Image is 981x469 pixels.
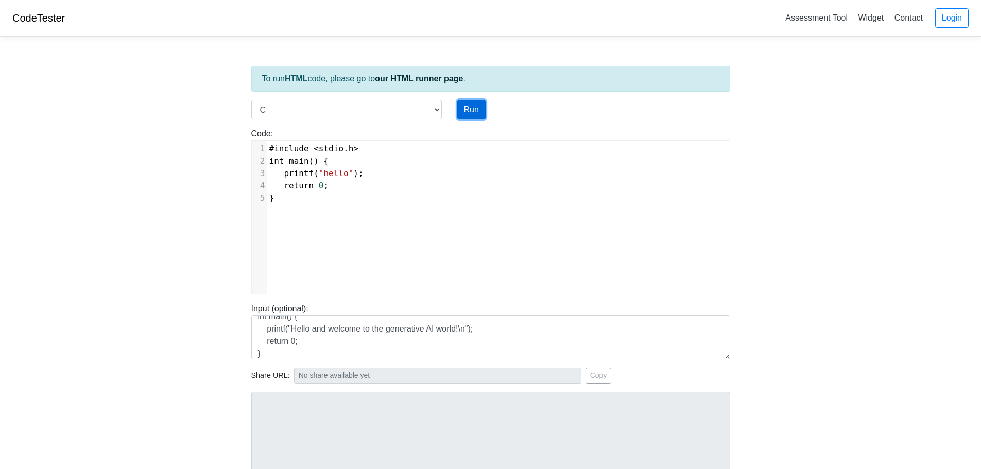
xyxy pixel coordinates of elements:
[252,192,267,204] div: 5
[269,193,274,203] span: }
[890,9,927,26] a: Contact
[251,370,290,381] span: Share URL:
[269,144,309,153] span: #include
[289,156,309,166] span: main
[375,74,463,83] a: our HTML runner page
[854,9,888,26] a: Widget
[457,100,486,119] button: Run
[269,144,359,153] span: .
[319,168,353,178] span: "hello"
[244,303,738,359] div: Input (optional):
[314,144,319,153] span: <
[935,8,969,28] a: Login
[586,368,612,384] button: Copy
[269,156,329,166] span: () {
[353,144,358,153] span: >
[294,368,581,384] input: No share available yet
[781,9,852,26] a: Assessment Tool
[269,181,329,190] span: ;
[252,143,267,155] div: 1
[12,12,65,24] a: CodeTester
[252,167,267,180] div: 3
[251,66,730,92] div: To run code, please go to .
[252,180,267,192] div: 4
[284,181,314,190] span: return
[252,155,267,167] div: 2
[284,168,314,178] span: printf
[269,168,364,178] span: ( );
[319,144,343,153] span: stdio
[319,181,324,190] span: 0
[285,74,307,83] strong: HTML
[244,128,738,294] div: Code:
[269,156,284,166] span: int
[349,144,354,153] span: h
